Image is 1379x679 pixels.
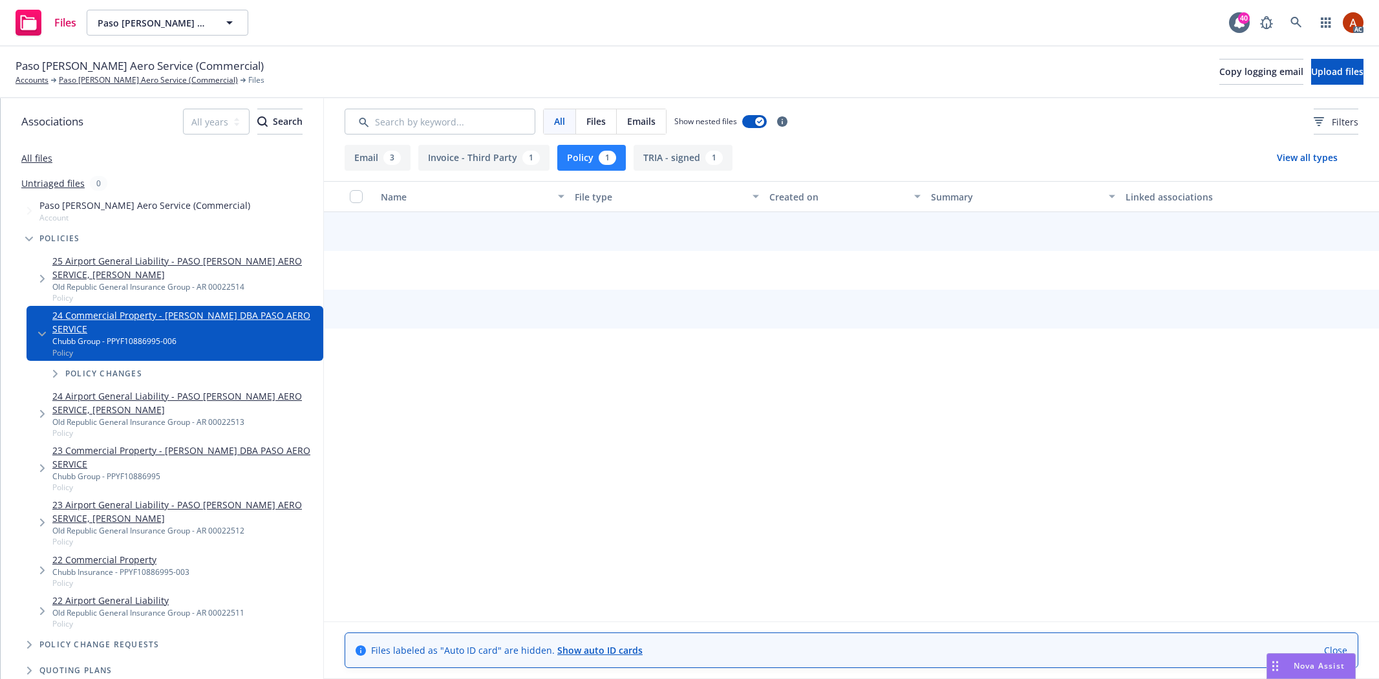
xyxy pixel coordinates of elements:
[1314,109,1358,135] button: Filters
[1238,12,1250,24] div: 40
[1313,10,1339,36] a: Switch app
[52,525,318,536] div: Old Republic General Insurance Group - AR 00022512
[634,145,732,171] button: TRIA - signed
[257,116,268,127] svg: Search
[1324,643,1347,657] a: Close
[1126,190,1309,204] div: Linked associations
[16,74,48,86] a: Accounts
[674,116,737,127] span: Show nested files
[345,145,411,171] button: Email
[1294,660,1345,671] span: Nova Assist
[21,177,85,190] a: Untriaged files
[1311,65,1363,78] span: Upload files
[16,58,264,74] span: Paso [PERSON_NAME] Aero Service (Commercial)
[1120,181,1314,212] button: Linked associations
[39,667,112,674] span: Quoting plans
[376,181,570,212] button: Name
[1332,115,1358,129] span: Filters
[52,498,318,525] a: 23 Airport General Liability - PASO [PERSON_NAME] AERO SERVICE, [PERSON_NAME]
[522,151,540,165] div: 1
[557,644,643,656] a: Show auto ID cards
[1314,115,1358,129] span: Filters
[52,416,318,427] div: Old Republic General Insurance Group - AR 00022513
[383,151,401,165] div: 3
[705,151,723,165] div: 1
[21,152,52,164] a: All files
[39,212,250,223] span: Account
[52,292,318,303] span: Policy
[1219,59,1303,85] button: Copy logging email
[769,190,906,204] div: Created on
[90,176,107,191] div: 0
[59,74,238,86] a: Paso [PERSON_NAME] Aero Service (Commercial)
[98,16,209,30] span: Paso [PERSON_NAME] Aero Service (Commercial)
[586,114,606,128] span: Files
[52,566,189,577] div: Chubb Insurance - PPYF10886995-003
[257,109,303,135] button: SearchSearch
[52,618,244,629] span: Policy
[52,389,318,416] a: 24 Airport General Liability - PASO [PERSON_NAME] AERO SERVICE, [PERSON_NAME]
[627,114,656,128] span: Emails
[52,594,244,607] a: 22 Airport General Liability
[39,641,159,649] span: Policy change requests
[764,181,926,212] button: Created on
[599,151,616,165] div: 1
[257,109,303,134] div: Search
[65,370,142,378] span: Policy changes
[575,190,744,204] div: File type
[1219,65,1303,78] span: Copy logging email
[52,536,318,547] span: Policy
[1343,12,1363,33] img: photo
[1311,59,1363,85] button: Upload files
[52,482,318,493] span: Policy
[10,5,81,41] a: Files
[418,145,550,171] button: Invoice - Third Party
[248,74,264,86] span: Files
[52,607,244,618] div: Old Republic General Insurance Group - AR 00022511
[54,17,76,28] span: Files
[570,181,764,212] button: File type
[52,444,318,471] a: 23 Commercial Property - [PERSON_NAME] DBA PASO AERO SERVICE
[345,109,535,135] input: Search by keyword...
[1283,10,1309,36] a: Search
[52,471,318,482] div: Chubb Group - PPYF10886995
[52,336,318,347] div: Chubb Group - PPYF10886995-006
[39,199,250,212] span: Paso [PERSON_NAME] Aero Service (Commercial)
[52,281,318,292] div: Old Republic General Insurance Group - AR 00022514
[554,114,565,128] span: All
[1267,654,1283,678] div: Drag to move
[1267,653,1356,679] button: Nova Assist
[52,347,318,358] span: Policy
[52,577,189,588] span: Policy
[931,190,1100,204] div: Summary
[39,235,80,242] span: Policies
[21,113,83,130] span: Associations
[87,10,248,36] button: Paso [PERSON_NAME] Aero Service (Commercial)
[52,308,318,336] a: 24 Commercial Property - [PERSON_NAME] DBA PASO AERO SERVICE
[350,190,363,203] input: Select all
[52,427,318,438] span: Policy
[52,553,189,566] a: 22 Commercial Property
[1254,10,1279,36] a: Report a Bug
[1256,145,1358,171] button: View all types
[926,181,1120,212] button: Summary
[557,145,626,171] button: Policy
[52,254,318,281] a: 25 Airport General Liability - PASO [PERSON_NAME] AERO SERVICE, [PERSON_NAME]
[381,190,550,204] div: Name
[371,643,643,657] span: Files labeled as "Auto ID card" are hidden.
